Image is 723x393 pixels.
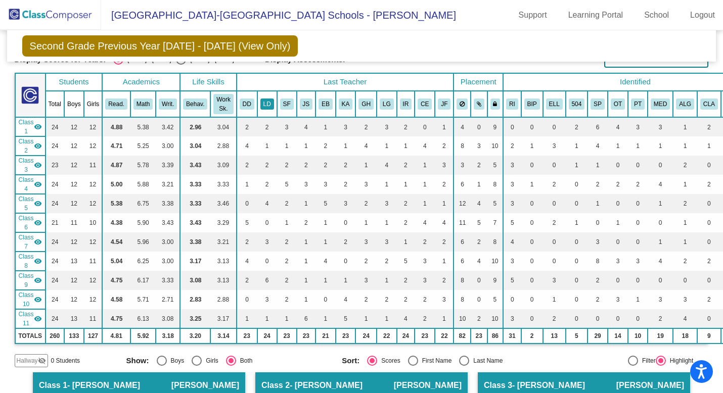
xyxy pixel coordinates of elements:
td: 3 [315,175,336,194]
td: 3.43 [156,213,180,232]
td: 1 [377,175,397,194]
td: 3 [503,156,521,175]
td: 0 [628,194,648,213]
td: 1 [415,156,435,175]
td: 3.33 [210,175,236,194]
span: [GEOGRAPHIC_DATA]-[GEOGRAPHIC_DATA] Schools - [PERSON_NAME] [101,7,456,23]
td: 2 [237,117,257,136]
th: Life Skills [180,73,236,91]
td: 2.96 [180,117,210,136]
td: 0 [588,213,608,232]
td: 8 [487,232,504,252]
td: 3 [454,156,471,175]
td: 3.33 [180,194,210,213]
th: Boys [64,91,84,117]
button: LD [260,99,274,110]
td: 0 [543,156,566,175]
td: 23 [46,156,64,175]
td: 5.88 [130,175,156,194]
td: 0 [566,175,588,194]
th: Last Teacher [237,73,454,91]
td: 3 [277,117,297,136]
th: Isabella Robatin [397,91,415,117]
td: 0 [543,194,566,213]
td: 2 [277,156,297,175]
td: 0 [628,213,648,232]
td: 3 [435,156,454,175]
td: 3.38 [156,194,180,213]
td: 2 [588,175,608,194]
td: 3.00 [156,136,180,156]
td: 2 [397,156,415,175]
th: Gina Huber [355,91,377,117]
td: 2 [336,156,356,175]
button: KA [339,99,353,110]
td: 0 [415,117,435,136]
td: 0 [521,232,543,252]
button: Work Sk. [213,94,233,114]
button: CLA [700,99,718,110]
td: 5 [277,175,297,194]
td: 4 [415,136,435,156]
td: 1 [355,156,377,175]
td: 4 [648,175,673,194]
td: 1 [608,213,628,232]
td: 5 [503,213,521,232]
td: 24 [46,194,64,213]
td: 5.38 [102,194,130,213]
td: 4 [454,117,471,136]
td: 1 [397,232,415,252]
td: 4 [435,213,454,232]
td: 3 [377,194,397,213]
td: 1 [673,213,697,232]
td: 12 [84,232,103,252]
td: Stefanie Knodel - Knodel [15,156,46,175]
td: 12 [64,117,84,136]
td: 2 [257,117,277,136]
td: 5.90 [130,213,156,232]
th: Keep with students [471,91,487,117]
td: Nancy Nolan - Nolan [15,194,46,213]
button: DD [240,99,254,110]
td: 1 [435,194,454,213]
button: ALG [676,99,694,110]
td: 3.42 [156,117,180,136]
td: 3 [543,136,566,156]
td: 1 [355,213,377,232]
span: Class 3 [19,156,34,174]
td: 1 [697,136,721,156]
th: Don Day [237,91,257,117]
td: 3 [336,117,356,136]
td: 0 [503,117,521,136]
td: 1 [277,213,297,232]
td: 2 [315,156,336,175]
td: 1 [608,136,628,156]
td: 1 [415,194,435,213]
a: Support [511,7,555,23]
td: 1 [297,232,316,252]
td: 12 [84,117,103,136]
td: 1 [673,136,697,156]
td: 2 [673,194,697,213]
td: 3 [336,194,356,213]
td: 3 [628,117,648,136]
th: Placement [454,73,503,91]
td: 2 [355,117,377,136]
td: 3 [648,117,673,136]
td: 0 [237,194,257,213]
td: 11 [64,213,84,232]
td: 4 [297,117,316,136]
td: 3.43 [180,156,210,175]
th: Girls [84,91,103,117]
td: 11 [454,213,471,232]
td: 1 [471,175,487,194]
td: Pam Polman - Polman [15,232,46,252]
td: 3 [471,136,487,156]
td: 0 [521,213,543,232]
span: Class 5 [19,194,34,213]
td: 5.00 [102,175,130,194]
td: 3.21 [210,232,236,252]
td: 12 [84,194,103,213]
td: 4 [377,156,397,175]
td: 5 [237,213,257,232]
